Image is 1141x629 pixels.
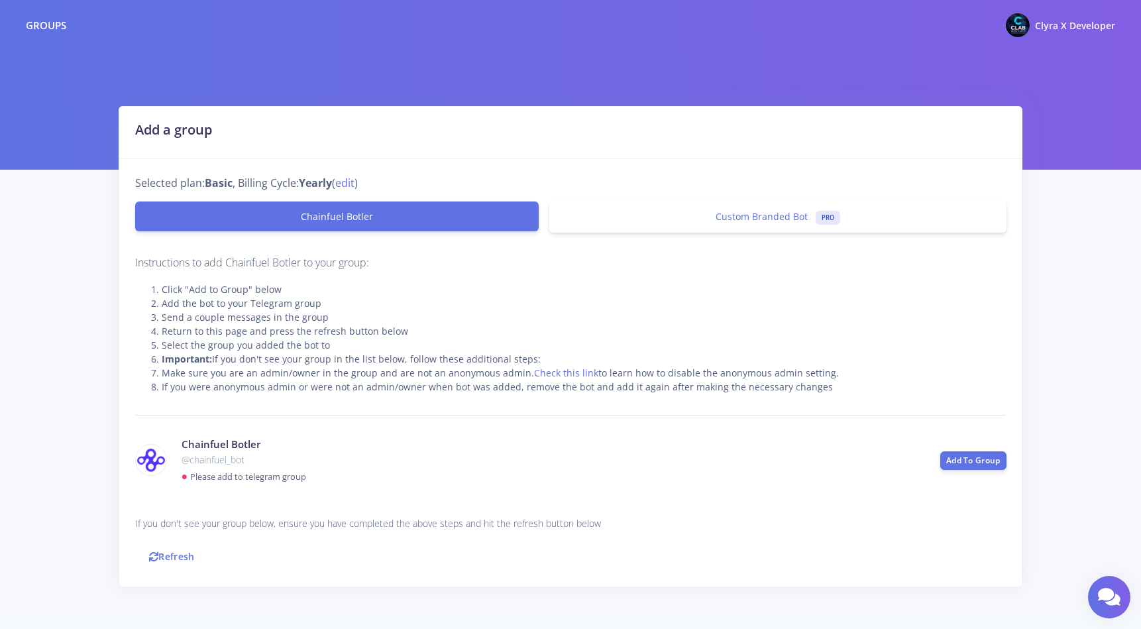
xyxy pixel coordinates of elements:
span: Custom Branded Bot [716,210,808,223]
li: If you were anonymous admin or were not an admin/owner when bot was added, remove the bot and add... [162,380,1006,394]
li: Return to this page and press the refresh button below [162,324,1006,338]
li: Add the bot to your Telegram group [162,296,1006,310]
a: Refresh [135,542,209,571]
li: Click "Add to Group" below [162,282,1006,296]
div: Selected plan: , Billing Cycle: ( ) [125,175,997,191]
small: Please add to telegram group [190,471,306,483]
h2: Add a group [135,120,1006,140]
span: ● [182,469,188,483]
img: @ClyraXdev Photo [1006,13,1030,37]
a: edit [335,175,354,191]
span: PRO [816,211,840,225]
div: Groups [26,18,66,33]
strong: Basic [205,175,233,191]
strong: Important: [162,353,212,365]
h4: Chainfuel Botler [182,437,920,452]
li: Send a couple messages in the group [162,310,1006,324]
p: Instructions to add Chainfuel Botler to your group: [135,254,1006,272]
img: chainfuel_bot [136,447,166,473]
a: Chainfuel Botler [135,201,539,231]
a: Check this link [534,367,598,379]
span: Clyra X Developer [1035,19,1115,32]
li: If you don't see your group in the list below, follow these additional steps: [162,352,1006,366]
p: If you don't see your group below, ensure you have completed the above steps and hit the refresh ... [135,516,1006,532]
a: Add To Group [940,451,1006,470]
li: Select the group you added the bot to [162,338,1006,352]
a: @ClyraXdev Photo Clyra X Developer [995,11,1115,40]
strong: Yearly [299,175,332,191]
li: Make sure you are an admin/owner in the group and are not an anonymous admin. to learn how to dis... [162,366,1006,380]
p: @chainfuel_bot [182,452,920,468]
